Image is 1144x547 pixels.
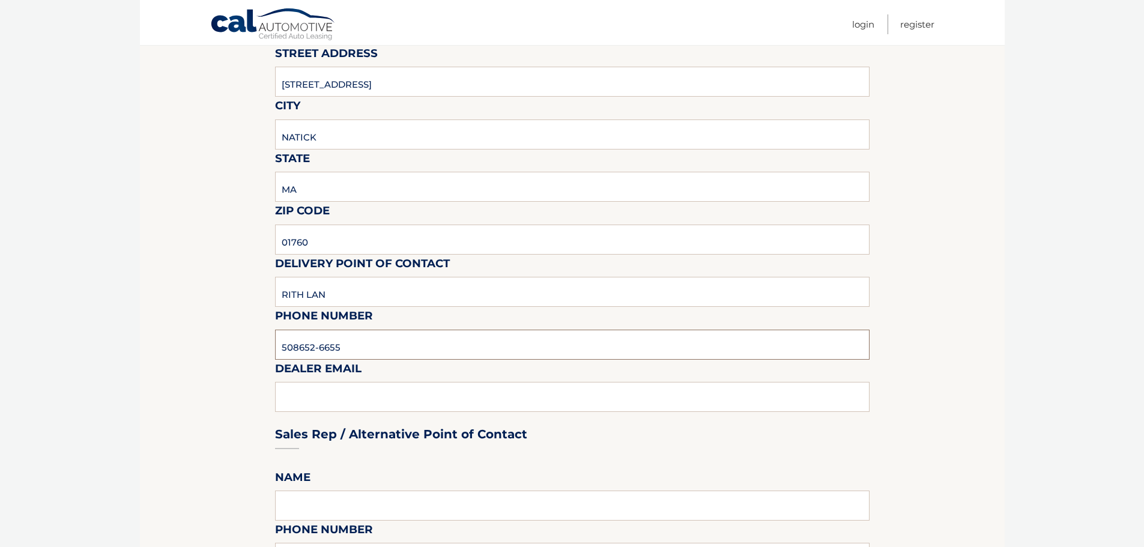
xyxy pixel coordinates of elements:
label: Phone Number [275,521,373,543]
label: Zip Code [275,202,330,224]
label: Delivery Point of Contact [275,255,450,277]
label: State [275,150,310,172]
label: City [275,97,300,119]
label: Dealer Email [275,360,362,382]
label: Phone Number [275,307,373,329]
label: Street Address [275,44,378,67]
a: Cal Automotive [210,8,336,43]
a: Register [900,14,934,34]
h3: Sales Rep / Alternative Point of Contact [275,427,527,442]
a: Login [852,14,874,34]
label: Name [275,468,310,491]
